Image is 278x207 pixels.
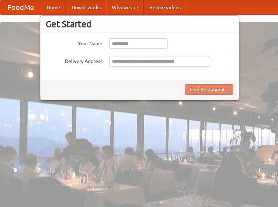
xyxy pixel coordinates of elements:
[106,0,144,15] a: Who we are
[46,56,102,65] label: Delivery Address
[66,0,106,15] a: How it works
[144,0,186,15] a: Recipe videos
[185,84,233,95] button: Find Restaurants!
[46,38,102,47] label: Your Name
[41,0,66,15] a: Home
[46,19,233,29] h3: Get Started
[0,0,41,15] a: FoodMe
